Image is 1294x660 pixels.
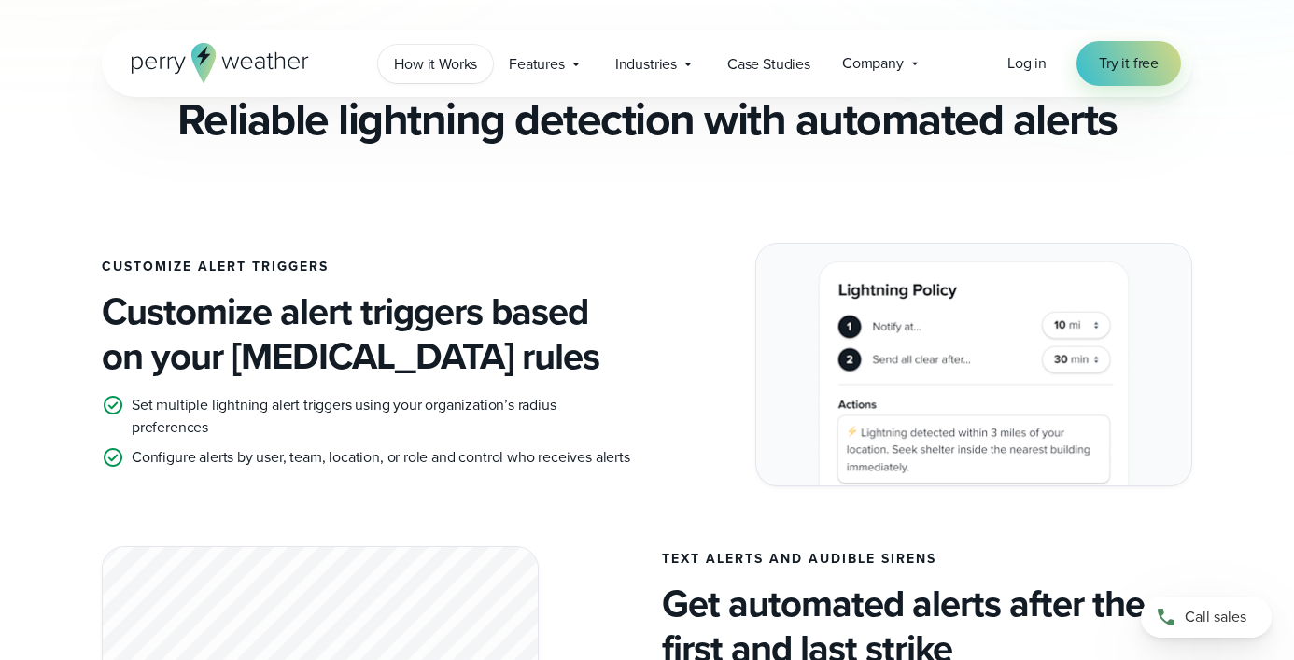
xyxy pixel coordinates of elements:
a: Try it free [1076,41,1181,86]
span: Call sales [1185,606,1246,628]
h3: TEXT ALERTS AND AUDIBLE SIRENS [662,552,1192,567]
span: Log in [1007,52,1047,74]
span: How it Works [394,53,477,76]
span: Try it free [1099,52,1159,75]
span: Features [509,53,565,76]
span: Company [842,52,904,75]
a: Case Studies [711,45,826,83]
h2: Reliable lightning detection with automated alerts [177,93,1118,146]
span: Industries [615,53,677,76]
h4: Customize alert triggers based on your [MEDICAL_DATA] rules [102,289,632,379]
a: Log in [1007,52,1047,75]
h3: CUSTOMIZE ALERT TRIGGERS [102,260,632,274]
a: Call sales [1141,597,1272,638]
span: Case Studies [727,53,810,76]
img: lightning policies [756,244,1191,485]
p: Set multiple lightning alert triggers using your organization’s radius preferences [132,394,632,439]
p: Configure alerts by user, team, location, or role and control who receives alerts [132,446,630,469]
a: How it Works [378,45,493,83]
